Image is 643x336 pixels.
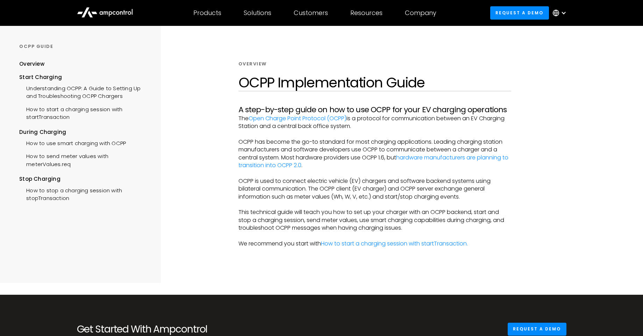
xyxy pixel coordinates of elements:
div: Resources [350,9,383,17]
h2: Get Started With Ampcontrol [77,323,231,335]
p: OCPP has become the go-to standard for most charging applications. Leading charging station manuf... [238,138,511,170]
a: Understanding OCPP: A Guide to Setting Up and Troubleshooting OCPP Chargers [19,81,148,102]
a: How to start a charging session with startTransaction [19,102,148,123]
div: Solutions [244,9,271,17]
div: Products [193,9,221,17]
p: ‍ [238,232,511,240]
a: hardware manufacturers are planning to transition into OCPP 2.0 [238,153,508,169]
a: Request a demo [490,6,549,19]
h1: OCPP Implementation Guide [238,74,511,91]
a: Overview [19,60,44,73]
div: Customers [294,9,328,17]
a: How to start a charging session with startTransaction. [321,240,468,248]
a: Request a demo [508,323,566,336]
div: Start Charging [19,73,148,81]
a: How to stop a charging session with stopTransaction [19,183,148,204]
div: OCPP GUIDE [19,43,148,50]
p: The is a protocol for communication between an EV Charging Station and a central back office system. [238,115,511,130]
div: During Charging [19,128,148,136]
p: ‍ [238,130,511,138]
p: OCPP is used to connect electric vehicle (EV) chargers and software backend systems using bilater... [238,177,511,201]
p: We recommend you start with [238,240,511,248]
div: Company [405,9,436,17]
a: How to use smart charging with OCPP [19,136,126,149]
a: How to send meter values with meterValues.req [19,149,148,170]
p: ‍ [238,201,511,208]
p: This technical guide will teach you how to set up your charger with an OCPP backend, start and st... [238,208,511,232]
a: Open Charge Point Protocol (OCPP) [249,114,346,122]
div: Overview [238,61,267,67]
div: Stop Charging [19,175,148,183]
p: ‍ [238,169,511,177]
h3: A step-by-step guide on how to use OCPP for your EV charging operations [238,105,511,114]
div: Overview [19,60,44,68]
